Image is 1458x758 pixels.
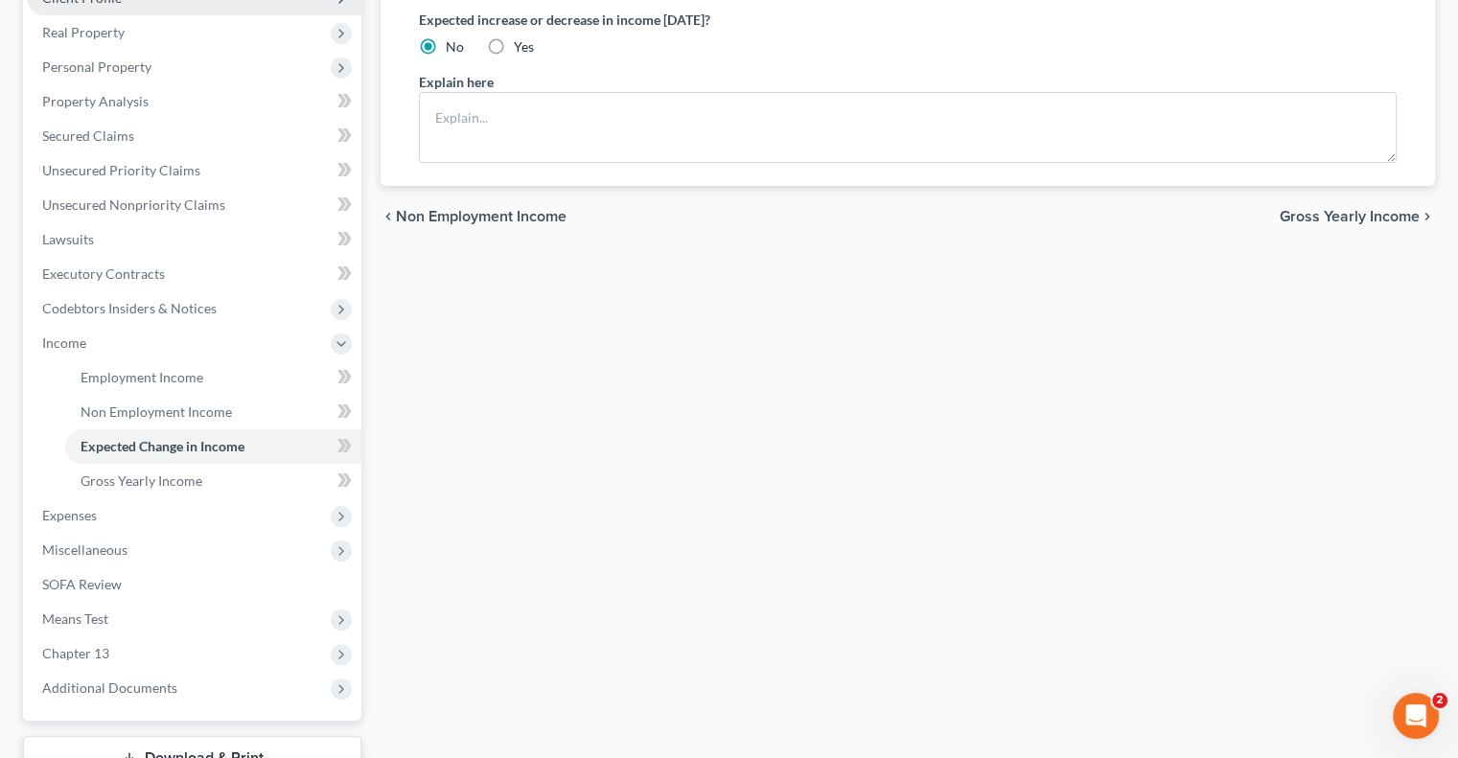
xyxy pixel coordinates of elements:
[42,679,177,696] span: Additional Documents
[27,222,361,257] a: Lawsuits
[27,84,361,119] a: Property Analysis
[446,38,464,55] span: No
[42,265,165,282] span: Executory Contracts
[65,429,361,464] a: Expected Change in Income
[42,507,97,523] span: Expenses
[81,472,202,489] span: Gross Yearly Income
[81,403,232,420] span: Non Employment Income
[81,438,244,454] span: Expected Change in Income
[42,645,109,661] span: Chapter 13
[42,610,108,627] span: Means Test
[42,127,134,144] span: Secured Claims
[27,188,361,222] a: Unsecured Nonpriority Claims
[65,464,361,498] a: Gross Yearly Income
[1393,693,1439,739] iframe: Intercom live chat
[381,209,396,224] i: chevron_left
[1280,209,1435,224] button: Gross Yearly Income chevron_right
[381,209,567,224] button: chevron_left Non Employment Income
[81,369,203,385] span: Employment Income
[1432,693,1447,708] span: 2
[42,300,217,316] span: Codebtors Insiders & Notices
[396,209,567,224] span: Non Employment Income
[419,10,1397,30] label: Expected increase or decrease in income [DATE]?
[27,257,361,291] a: Executory Contracts
[42,576,122,592] span: SOFA Review
[27,567,361,602] a: SOFA Review
[419,72,494,92] label: Explain here
[42,162,200,178] span: Unsecured Priority Claims
[42,334,86,351] span: Income
[65,395,361,429] a: Non Employment Income
[65,360,361,395] a: Employment Income
[42,24,125,40] span: Real Property
[514,38,534,55] span: Yes
[1280,209,1420,224] span: Gross Yearly Income
[42,58,151,75] span: Personal Property
[1420,209,1435,224] i: chevron_right
[42,231,94,247] span: Lawsuits
[42,196,225,213] span: Unsecured Nonpriority Claims
[27,153,361,188] a: Unsecured Priority Claims
[42,93,149,109] span: Property Analysis
[27,119,361,153] a: Secured Claims
[42,541,127,558] span: Miscellaneous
